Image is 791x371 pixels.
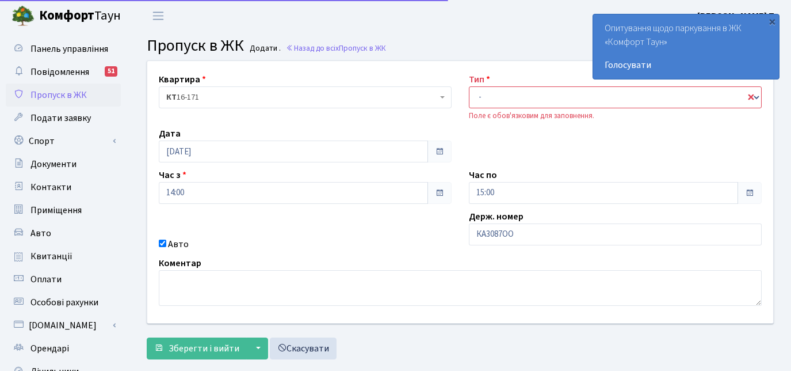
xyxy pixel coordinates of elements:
[30,296,98,309] span: Особові рахунки
[697,9,777,23] a: [PERSON_NAME] П.
[30,250,72,263] span: Квитанції
[593,14,779,79] div: Опитування щодо паркування в ЖК «Комфорт Таун»
[6,153,121,176] a: Документи
[30,158,77,171] span: Документи
[30,227,51,240] span: Авто
[147,338,247,359] button: Зберегти і вийти
[30,181,71,194] span: Контакти
[6,245,121,268] a: Квитанції
[6,337,121,360] a: Орендарі
[159,86,452,108] span: <b>КТ</b>&nbsp;&nbsp;&nbsp;&nbsp;16-171
[6,291,121,314] a: Особові рахунки
[39,6,94,25] b: Комфорт
[159,127,181,141] label: Дата
[6,176,121,199] a: Контакти
[30,112,91,124] span: Подати заявку
[6,107,121,130] a: Подати заявку
[39,6,121,26] span: Таун
[147,34,244,57] span: Пропуск в ЖК
[166,92,437,103] span: <b>КТ</b>&nbsp;&nbsp;&nbsp;&nbsp;16-171
[286,43,386,54] a: Назад до всіхПропуск в ЖК
[6,199,121,222] a: Приміщення
[6,84,121,107] a: Пропуск в ЖК
[469,210,523,224] label: Держ. номер
[6,314,121,337] a: [DOMAIN_NAME]
[30,89,87,101] span: Пропуск в ЖК
[105,66,117,77] div: 51
[159,168,186,182] label: Час з
[30,66,89,78] span: Повідомлення
[469,73,490,86] label: Тип
[159,73,206,86] label: Квартира
[168,237,189,251] label: Авто
[469,111,762,122] div: Поле є обов'язковим для заповнення.
[469,224,762,245] input: AA0001AA
[166,92,177,103] b: КТ
[6,60,121,84] a: Повідомлення51
[30,273,62,286] span: Оплати
[159,256,201,270] label: Коментар
[30,204,82,217] span: Приміщення
[247,44,281,54] small: Додати .
[270,338,337,359] a: Скасувати
[6,37,121,60] a: Панель управління
[469,168,497,182] label: Час по
[6,130,121,153] a: Спорт
[12,5,35,28] img: logo.png
[30,342,69,355] span: Орендарі
[169,342,239,355] span: Зберегти і вийти
[144,6,173,25] button: Переключити навігацію
[6,222,121,245] a: Авто
[605,58,767,72] a: Голосувати
[766,16,778,27] div: ×
[339,43,386,54] span: Пропуск в ЖК
[697,10,777,22] b: [PERSON_NAME] П.
[30,43,108,55] span: Панель управління
[6,268,121,291] a: Оплати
